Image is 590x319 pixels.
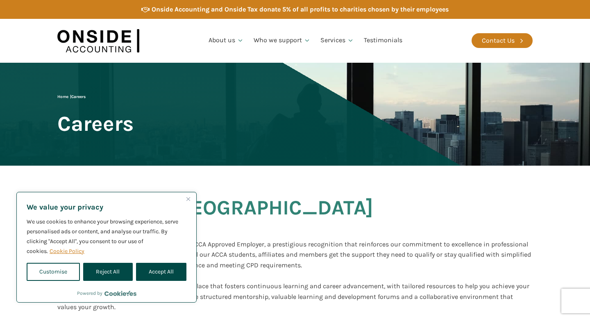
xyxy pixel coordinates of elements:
[183,194,193,204] button: Close
[136,263,186,281] button: Accept All
[104,291,136,296] a: Visit CookieYes website
[27,263,80,281] button: Customise
[49,247,85,255] a: Cookie Policy
[204,27,249,55] a: About us
[186,197,190,201] img: Close
[57,25,139,57] img: Onside Accounting
[77,289,136,297] div: Powered by
[472,33,533,48] a: Contact Us
[16,192,197,303] div: We value your privacy
[27,202,186,212] p: We value your privacy
[359,27,407,55] a: Testimonials
[315,27,359,55] a: Services
[27,217,186,256] p: We use cookies to enhance your browsing experience, serve personalised ads or content, and analys...
[57,94,68,99] a: Home
[83,263,132,281] button: Reject All
[57,94,86,99] span: |
[482,35,515,46] div: Contact Us
[57,196,373,239] h2: Working at [GEOGRAPHIC_DATA]
[152,4,449,15] div: Onside Accounting and Onside Tax donate 5% of all profits to charities chosen by their employees
[249,27,315,55] a: Who we support
[57,112,134,135] span: Careers
[71,94,86,99] span: Careers
[57,239,533,312] div: At Onside Accounting, we are proud to be an ACCA Approved Employer, a prestigious recognition tha...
